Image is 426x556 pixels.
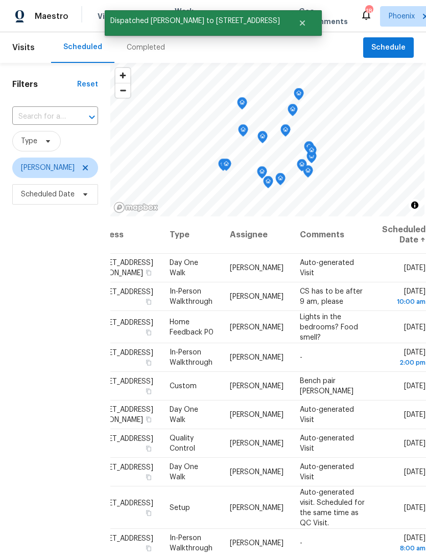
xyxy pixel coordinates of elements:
[300,435,354,452] span: Auto-generated Visit
[306,145,317,161] div: Map marker
[382,535,425,553] span: [DATE]
[175,6,201,27] span: Work Orders
[237,97,247,113] div: Map marker
[12,109,69,125] input: Search for an address...
[89,259,153,277] span: [STREET_ADDRESS][PERSON_NAME]
[230,469,283,476] span: [PERSON_NAME]
[21,163,75,173] span: [PERSON_NAME]
[257,131,268,147] div: Map marker
[300,313,358,341] span: Lights in the bedrooms? Food smell?
[404,411,425,418] span: [DATE]
[230,383,283,390] span: [PERSON_NAME]
[144,508,153,517] button: Copy Address
[404,469,425,476] span: [DATE]
[294,88,304,104] div: Map marker
[89,435,153,442] span: [STREET_ADDRESS]
[12,36,35,59] span: Visits
[382,349,425,368] span: [DATE]
[404,323,425,330] span: [DATE]
[230,540,283,547] span: [PERSON_NAME]
[303,165,313,181] div: Map marker
[300,463,354,481] span: Auto-generated Visit
[263,176,273,192] div: Map marker
[115,83,130,98] button: Zoom out
[300,406,354,424] span: Auto-generated Visit
[144,473,153,482] button: Copy Address
[85,110,99,124] button: Open
[12,79,77,90] h1: Filters
[144,387,153,396] button: Copy Address
[89,464,153,471] span: [STREET_ADDRESS]
[170,435,195,452] span: Quality Control
[89,288,153,296] span: [STREET_ADDRESS]
[89,319,153,326] span: [STREET_ADDRESS]
[409,199,421,211] button: Toggle attribution
[144,544,153,553] button: Copy Address
[230,440,283,447] span: [PERSON_NAME]
[170,504,190,511] span: Setup
[371,41,406,54] span: Schedule
[288,104,298,120] div: Map marker
[382,358,425,368] div: 2:00 pm
[115,68,130,83] button: Zoom in
[412,199,418,211] span: Toggle attribution
[374,216,426,254] th: Scheduled Date ↑
[389,11,415,21] span: Phoenix
[300,377,353,395] span: Bench pair [PERSON_NAME]
[297,159,307,175] div: Map marker
[89,349,153,357] span: [STREET_ADDRESS]
[300,540,302,547] span: -
[230,411,283,418] span: [PERSON_NAME]
[275,173,286,189] div: Map marker
[230,504,283,511] span: [PERSON_NAME]
[382,543,425,553] div: 8:00 am
[170,535,212,552] span: In-Person Walkthrough
[404,383,425,390] span: [DATE]
[300,354,302,361] span: -
[365,6,372,16] div: 18
[77,79,98,90] div: Reset
[170,383,197,390] span: Custom
[170,406,198,424] span: Day One Walk
[404,504,425,511] span: [DATE]
[89,216,161,254] th: Address
[144,444,153,453] button: Copy Address
[300,288,363,305] span: CS has to be after 9 am, please
[105,10,286,32] span: Dispatched [PERSON_NAME] to [STREET_ADDRESS]
[35,11,68,21] span: Maestro
[98,11,119,21] span: Visits
[170,463,198,481] span: Day One Walk
[89,378,153,385] span: [STREET_ADDRESS]
[238,124,248,140] div: Map marker
[404,264,425,272] span: [DATE]
[63,42,102,52] div: Scheduled
[144,327,153,337] button: Copy Address
[113,202,158,213] a: Mapbox homepage
[257,166,267,182] div: Map marker
[382,288,425,307] span: [DATE]
[21,136,37,146] span: Type
[21,189,75,199] span: Scheduled Date
[144,297,153,306] button: Copy Address
[382,297,425,307] div: 10:00 am
[127,42,165,53] div: Completed
[144,358,153,367] button: Copy Address
[300,259,354,277] span: Auto-generated Visit
[304,141,314,157] div: Map marker
[286,13,319,33] button: Close
[144,268,153,277] button: Copy Address
[280,124,291,140] div: Map marker
[110,63,424,216] canvas: Map
[218,159,228,174] div: Map marker
[363,37,414,58] button: Schedule
[404,440,425,447] span: [DATE]
[89,406,153,424] span: [STREET_ADDRESS][PERSON_NAME]
[292,216,374,254] th: Comments
[89,535,153,542] span: [STREET_ADDRESS]
[300,488,365,526] span: Auto-generated visit. Scheduled for the same time as QC Visit.
[299,6,348,27] span: Geo Assignments
[89,499,153,506] span: [STREET_ADDRESS]
[221,159,231,174] div: Map marker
